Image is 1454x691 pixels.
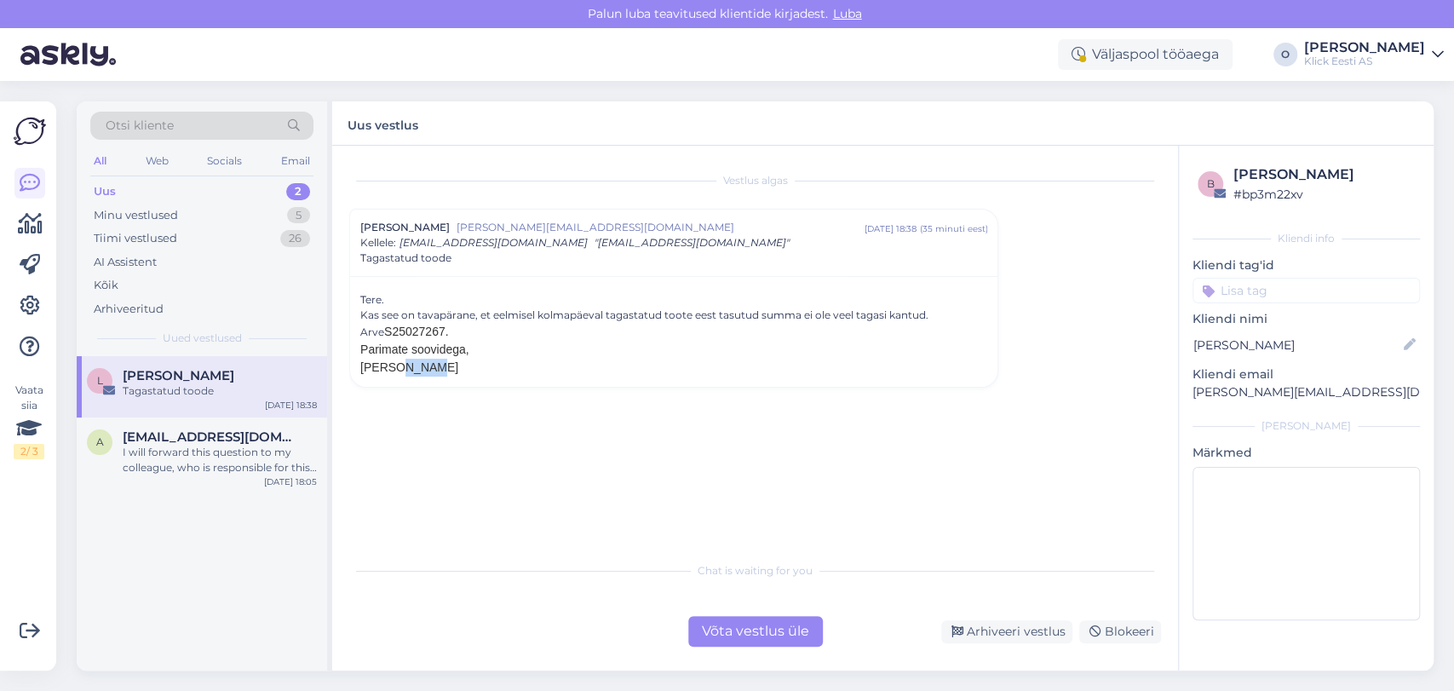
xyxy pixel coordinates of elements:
div: Web [142,150,172,172]
div: Klick Eesti AS [1304,55,1425,68]
img: Askly Logo [14,115,46,147]
div: Tere. [360,292,987,377]
div: O [1273,43,1297,66]
input: Lisa nimi [1193,336,1400,354]
div: Kõik [94,277,118,294]
div: Blokeeri [1079,620,1161,643]
span: Kellele : [360,236,396,249]
div: # bp3m22xv [1233,185,1415,204]
div: Socials [204,150,245,172]
div: Minu vestlused [94,207,178,224]
span: Otsi kliente [106,117,174,135]
span: [PERSON_NAME] [360,220,450,235]
div: AI Assistent [94,254,157,271]
div: Kliendi info [1193,231,1420,246]
span: [EMAIL_ADDRESS][DOMAIN_NAME] [399,236,588,249]
div: Uus [94,183,116,200]
span: Parimate soovidega, [360,343,469,356]
div: Võta vestlus üle [688,616,823,647]
div: Vestlus algas [349,173,1161,188]
div: Arhiveeritud [94,301,164,318]
p: Kliendi nimi [1193,310,1420,328]
div: 5 [287,207,310,224]
div: I will forward this question to my colleague, who is responsible for this. The reply will be here... [123,445,317,475]
p: Kliendi email [1193,366,1420,383]
div: [DATE] 18:38 [265,399,317,412]
div: [DATE] 18:05 [264,475,317,488]
div: [PERSON_NAME] [1233,164,1415,185]
div: Tagastatud toode [123,383,317,399]
a: [PERSON_NAME]Klick Eesti AS [1304,41,1444,68]
div: Väljaspool tööaega [1058,39,1233,70]
div: Arhiveeri vestlus [941,620,1072,643]
div: 26 [280,230,310,247]
div: Chat is waiting for you [349,563,1161,579]
input: Lisa tag [1193,278,1420,303]
label: Uus vestlus [348,112,418,135]
p: Märkmed [1193,444,1420,462]
span: L [97,374,103,387]
span: a [96,435,104,448]
div: 2 [286,183,310,200]
div: Vaata siia [14,383,44,459]
span: argoploom@gmail.com [123,429,300,445]
span: S25027267. [384,325,449,338]
div: [PERSON_NAME] [1304,41,1425,55]
span: Uued vestlused [163,331,242,346]
span: b [1207,177,1215,190]
span: Laura Lugus [123,368,234,383]
span: Tagastatud toode [360,250,451,266]
span: Luba [828,6,867,21]
div: [DATE] 18:38 [864,222,916,235]
p: [PERSON_NAME][EMAIL_ADDRESS][DOMAIN_NAME] [1193,383,1420,401]
div: Kas see on tavapärane, et eelmisel kolmapäeval tagastatud toote eest tasutud summa ei ole veel ta... [360,308,987,341]
div: [PERSON_NAME] [1193,418,1420,434]
div: ( 35 minuti eest ) [919,222,987,235]
div: All [90,150,110,172]
div: Tiimi vestlused [94,230,177,247]
div: Email [278,150,313,172]
span: [PERSON_NAME] [360,360,458,374]
span: "[EMAIL_ADDRESS][DOMAIN_NAME]" [595,236,790,249]
div: 2 / 3 [14,444,44,459]
span: [PERSON_NAME][EMAIL_ADDRESS][DOMAIN_NAME] [457,220,864,235]
p: Kliendi tag'id [1193,256,1420,274]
